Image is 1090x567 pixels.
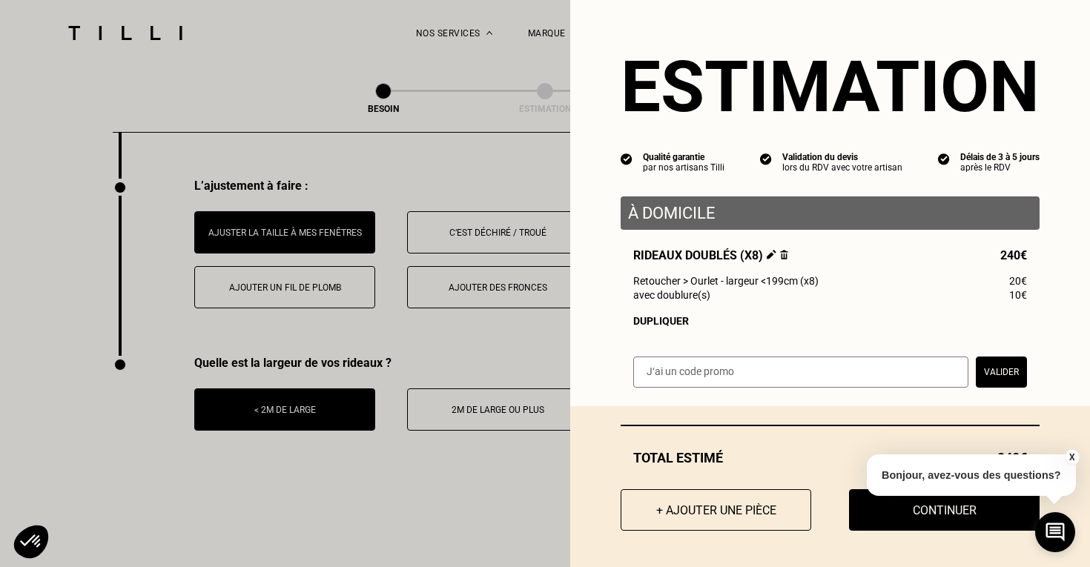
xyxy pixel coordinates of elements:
div: Dupliquer [633,315,1027,327]
div: lors du RDV avec votre artisan [782,162,902,173]
span: 240€ [1000,248,1027,262]
div: après le RDV [960,162,1040,173]
div: Total estimé [621,450,1040,465]
p: À domicile [628,204,1032,222]
span: Rideaux doublés (x8) [633,248,788,262]
section: Estimation [621,45,1040,128]
button: Valider [976,357,1027,388]
img: icon list info [621,152,632,165]
button: Continuer [849,489,1040,531]
div: Délais de 3 à 5 jours [960,152,1040,162]
div: Validation du devis [782,152,902,162]
span: Retoucher > Ourlet - largeur <199cm (x8) [633,275,819,287]
div: par nos artisans Tilli [643,162,724,173]
img: Éditer [767,250,776,259]
img: icon list info [760,152,772,165]
img: Supprimer [780,250,788,259]
span: 20€ [1009,275,1027,287]
div: Qualité garantie [643,152,724,162]
p: Bonjour, avez-vous des questions? [867,454,1076,496]
button: X [1064,449,1079,465]
button: + Ajouter une pièce [621,489,811,531]
input: J‘ai un code promo [633,357,968,388]
span: 10€ [1009,289,1027,301]
span: avec doublure(s) [633,289,710,301]
img: icon list info [938,152,950,165]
